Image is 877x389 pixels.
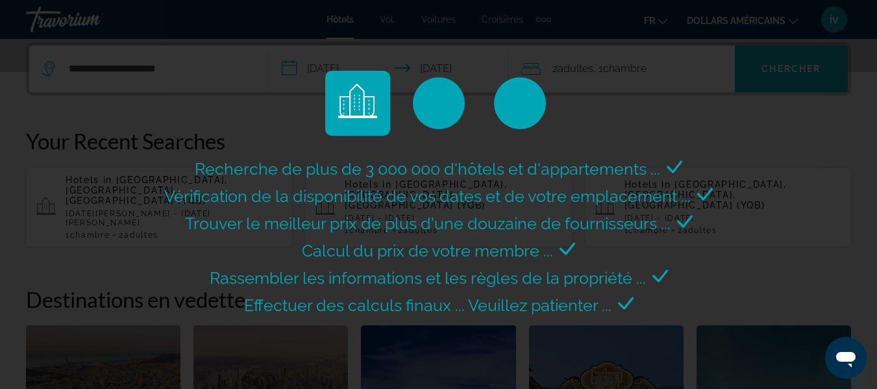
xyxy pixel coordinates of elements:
span: Effectuer des calculs finaux ... Veuillez patienter ... [244,295,611,315]
span: Rassembler les informations et les règles de la propriété ... [210,268,646,288]
span: Calcul du prix de votre membre ... [302,241,553,260]
span: Vérification de la disponibilité de vos dates et de votre emplacement ... [164,186,691,206]
span: Trouver le meilleur prix de plus d'une douzaine de fournisseurs ... [185,214,671,233]
iframe: Bouton de lancement de la fenêtre de messagerie [825,337,867,379]
span: Recherche de plus de 3 000 000 d'hôtels et d'appartements ... [195,159,660,179]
